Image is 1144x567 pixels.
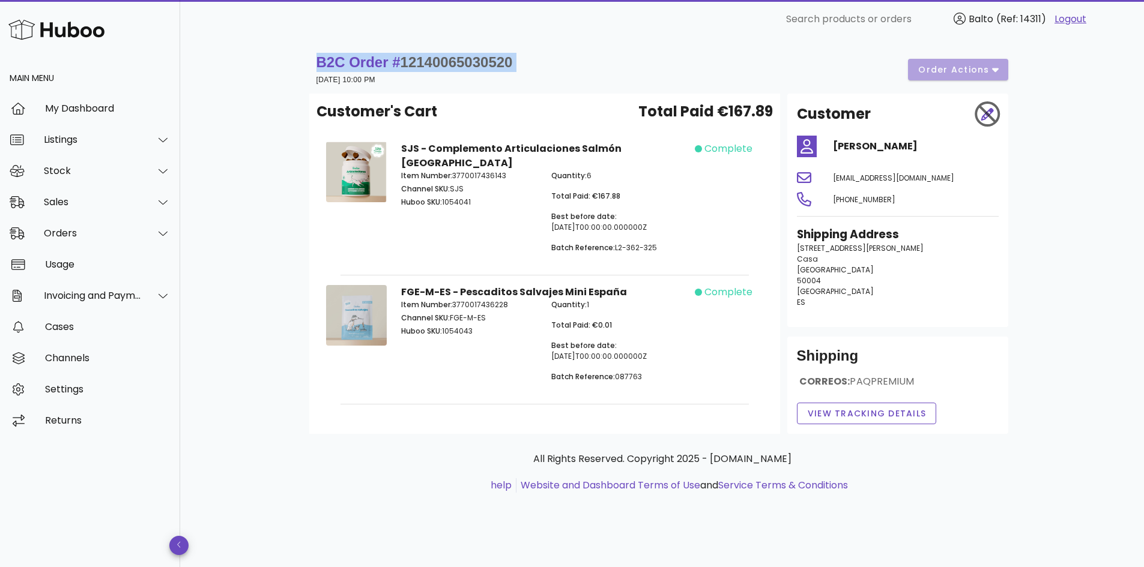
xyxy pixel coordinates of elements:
span: Huboo SKU: [401,197,442,207]
div: Cases [45,321,171,332]
a: help [491,478,512,492]
span: Balto [969,12,993,26]
span: Best before date: [551,340,617,350]
span: Item Number: [401,299,452,310]
p: 3770017436228 [401,299,537,310]
small: [DATE] 10:00 PM [316,76,375,84]
span: [STREET_ADDRESS][PERSON_NAME] [797,243,924,253]
div: Invoicing and Payments [44,290,142,301]
span: 12140065030520 [401,54,513,70]
img: Huboo Logo [8,17,104,43]
span: Total Paid €167.89 [638,101,773,122]
strong: FGE-M-ES - Pescaditos Salvajes Mini España [401,285,627,299]
span: 50004 [797,275,821,286]
a: Logout [1055,12,1086,26]
p: 3770017436143 [401,170,537,181]
img: Product Image [326,142,387,202]
a: Service Terms & Conditions [718,478,848,492]
span: [PHONE_NUMBER] [833,194,895,205]
span: Quantity: [551,299,587,310]
span: (Ref: 14311) [996,12,1046,26]
span: View Tracking details [807,407,927,420]
div: CORREOS: [797,375,999,398]
div: Channels [45,352,171,364]
p: SJS [401,184,537,194]
div: My Dashboard [45,103,171,114]
h4: [PERSON_NAME] [833,139,999,154]
p: L2-362-325 [551,242,688,253]
div: Orders [44,227,142,239]
span: Best before date: [551,211,617,221]
p: [DATE]T00:00:00.000000Z [551,211,688,233]
p: 1 [551,299,688,310]
p: 6 [551,170,688,181]
span: Batch Reference: [551,242,615,253]
span: Quantity: [551,170,587,181]
div: Returns [45,415,171,426]
span: complete [704,285,752,299]
div: Usage [45,259,171,270]
p: 087763 [551,371,688,382]
img: Product Image [326,285,387,346]
p: 1054041 [401,197,537,208]
strong: B2C Order # [316,54,513,70]
span: Item Number: [401,170,452,181]
h3: Shipping Address [797,226,999,243]
div: Shipping [797,346,999,375]
span: Casa [797,254,818,264]
strong: SJS - Complemento Articulaciones Salmón [GEOGRAPHIC_DATA] [401,142,622,170]
span: [EMAIL_ADDRESS][DOMAIN_NAME] [833,173,954,183]
li: and [516,478,848,493]
button: View Tracking details [797,403,937,424]
span: Channel SKU: [401,313,450,323]
p: FGE-M-ES [401,313,537,323]
span: Customer's Cart [316,101,437,122]
span: Total Paid: €167.88 [551,191,620,201]
p: All Rights Reserved. Copyright 2025 - [DOMAIN_NAME] [319,452,1006,466]
span: [GEOGRAPHIC_DATA] [797,286,874,296]
span: Channel SKU: [401,184,450,194]
span: Batch Reference: [551,371,615,382]
p: [DATE]T00:00:00.000000Z [551,340,688,362]
a: Website and Dashboard Terms of Use [521,478,700,492]
span: [GEOGRAPHIC_DATA] [797,265,874,275]
span: complete [704,142,752,156]
span: ES [797,297,805,307]
span: Huboo SKU: [401,326,442,336]
span: PAQPREMIUM [850,374,914,388]
div: Listings [44,134,142,145]
span: Total Paid: €0.01 [551,320,612,330]
div: Stock [44,165,142,176]
h2: Customer [797,103,871,125]
p: 1054043 [401,326,537,337]
div: Sales [44,196,142,208]
div: Settings [45,383,171,395]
